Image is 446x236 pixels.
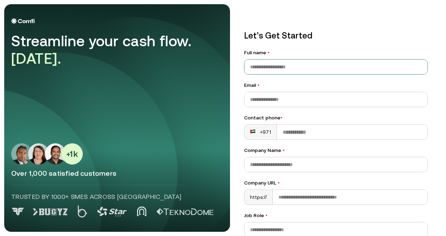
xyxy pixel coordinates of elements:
[244,147,428,154] label: Company Name
[268,50,270,55] span: •
[244,179,428,187] label: Company URL
[11,18,35,24] img: Logo
[11,192,185,201] p: Trusted by 1000+ SMEs across [GEOGRAPHIC_DATA]
[265,213,268,218] span: •
[244,212,428,219] label: Job Role
[97,207,127,216] img: Logo 3
[11,32,208,68] div: Streamline your cash flow.
[11,50,61,67] span: [DATE].
[77,206,87,217] img: Logo 2
[244,190,273,204] div: https://
[244,49,428,56] label: Full name
[156,208,214,215] img: Logo 5
[283,147,285,153] span: •
[250,129,271,136] div: +971
[281,115,282,120] span: •
[33,208,68,215] img: Logo 1
[257,82,259,88] span: •
[11,169,223,178] p: Over 1,000 satisfied customers
[137,206,147,216] img: Logo 4
[11,208,25,216] img: Logo 0
[244,114,428,122] div: Contact phone
[244,29,428,42] p: Let’s Get Started
[278,180,280,186] span: •
[244,82,428,89] label: Email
